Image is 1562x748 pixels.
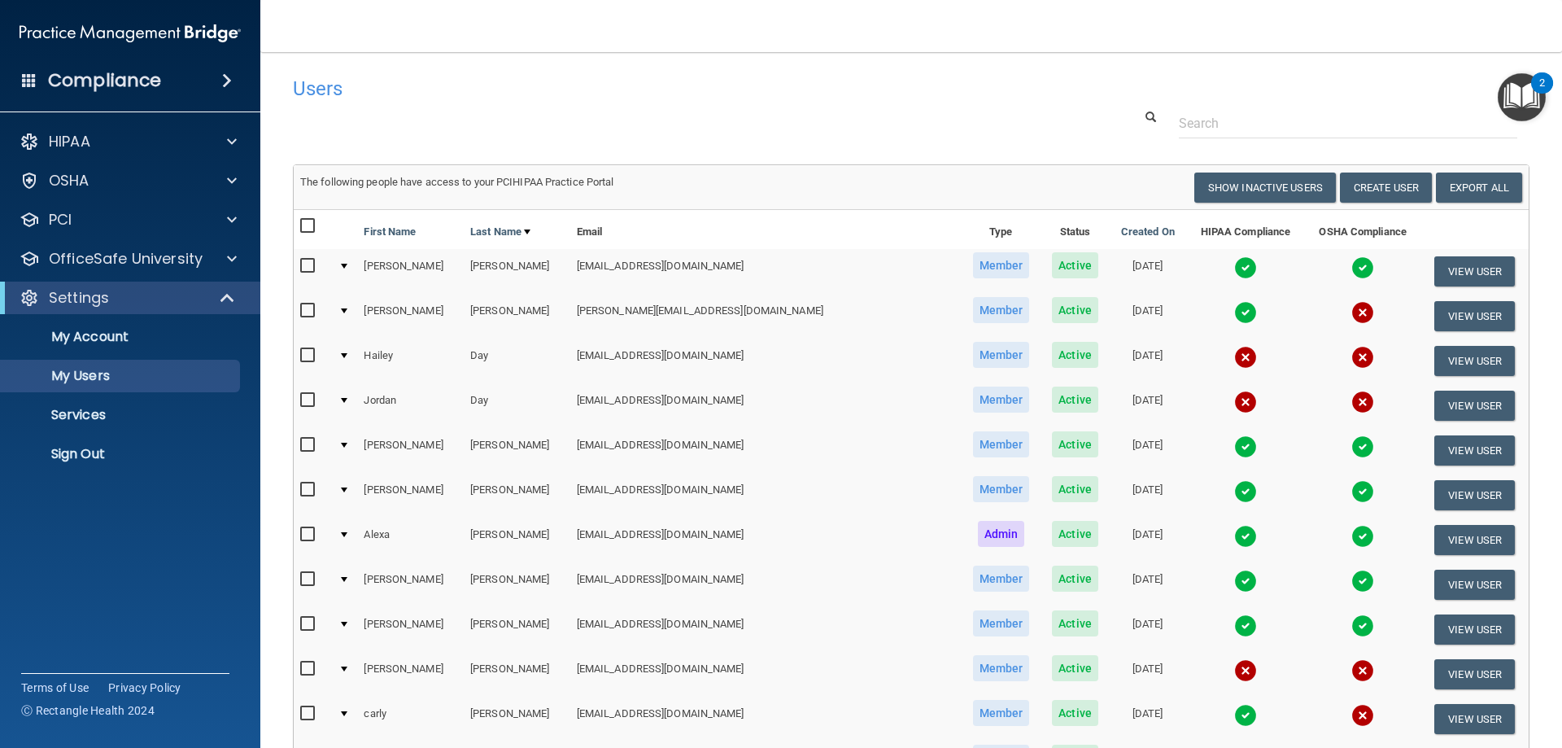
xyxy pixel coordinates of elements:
td: [PERSON_NAME] [357,652,464,697]
input: Search [1179,108,1517,138]
img: tick.e7d51cea.svg [1234,704,1257,727]
span: Active [1052,521,1098,547]
h4: Users [293,78,1004,99]
img: cross.ca9f0e7f.svg [1351,346,1374,369]
a: Settings [20,288,236,308]
img: tick.e7d51cea.svg [1234,301,1257,324]
th: Type [961,210,1041,249]
td: [PERSON_NAME] [357,562,464,607]
td: [DATE] [1109,339,1186,383]
td: [PERSON_NAME] [464,428,570,473]
p: OSHA [49,171,89,190]
td: Alexa [357,518,464,562]
td: [EMAIL_ADDRESS][DOMAIN_NAME] [570,339,961,383]
img: PMB logo [20,17,241,50]
span: The following people have access to your PCIHIPAA Practice Portal [300,176,614,188]
td: [PERSON_NAME] [464,697,570,741]
button: View User [1434,256,1515,287]
td: [PERSON_NAME] [357,294,464,339]
span: Active [1052,655,1098,681]
span: Active [1052,252,1098,278]
td: [PERSON_NAME][EMAIL_ADDRESS][DOMAIN_NAME] [570,294,961,339]
td: Day [464,383,570,428]
td: [DATE] [1109,294,1186,339]
td: [PERSON_NAME] [357,428,464,473]
td: [PERSON_NAME] [357,473,464,518]
h4: Compliance [48,69,161,92]
span: Member [973,342,1030,368]
img: tick.e7d51cea.svg [1351,435,1374,458]
button: View User [1434,659,1515,689]
button: Open Resource Center, 2 new notifications [1498,73,1546,121]
td: [EMAIL_ADDRESS][DOMAIN_NAME] [570,607,961,652]
th: Email [570,210,961,249]
td: [DATE] [1109,562,1186,607]
a: Terms of Use [21,680,89,696]
td: [EMAIL_ADDRESS][DOMAIN_NAME] [570,473,961,518]
button: View User [1434,704,1515,734]
span: Active [1052,566,1098,592]
td: [EMAIL_ADDRESS][DOMAIN_NAME] [570,562,961,607]
span: Member [973,610,1030,636]
td: [EMAIL_ADDRESS][DOMAIN_NAME] [570,428,961,473]
td: [DATE] [1109,652,1186,697]
td: [DATE] [1109,697,1186,741]
td: [PERSON_NAME] [464,473,570,518]
a: First Name [364,222,416,242]
button: View User [1434,615,1515,645]
a: OSHA [20,171,237,190]
td: Jordan [357,383,464,428]
td: [PERSON_NAME] [357,249,464,294]
img: tick.e7d51cea.svg [1234,256,1257,279]
button: View User [1434,480,1515,510]
td: [DATE] [1109,383,1186,428]
img: tick.e7d51cea.svg [1234,525,1257,548]
span: Active [1052,431,1098,457]
td: carly [357,697,464,741]
p: Services [11,407,233,423]
span: Member [973,566,1030,592]
button: View User [1434,391,1515,421]
td: [PERSON_NAME] [464,294,570,339]
p: My Users [11,368,233,384]
img: tick.e7d51cea.svg [1234,570,1257,593]
img: cross.ca9f0e7f.svg [1351,391,1374,413]
a: Privacy Policy [108,680,181,696]
span: Active [1052,700,1098,726]
span: Member [973,387,1030,413]
span: Active [1052,610,1098,636]
span: Member [973,700,1030,726]
button: View User [1434,301,1515,331]
a: Last Name [470,222,530,242]
p: OfficeSafe University [49,249,203,269]
td: [PERSON_NAME] [464,249,570,294]
td: [DATE] [1109,518,1186,562]
button: Show Inactive Users [1194,173,1336,203]
span: Member [973,655,1030,681]
p: PCI [49,210,72,230]
td: Day [464,339,570,383]
td: [PERSON_NAME] [464,562,570,607]
img: tick.e7d51cea.svg [1234,435,1257,458]
td: [EMAIL_ADDRESS][DOMAIN_NAME] [570,697,961,741]
td: [EMAIL_ADDRESS][DOMAIN_NAME] [570,249,961,294]
th: OSHA Compliance [1305,210,1420,249]
img: cross.ca9f0e7f.svg [1351,659,1374,682]
span: Member [973,431,1030,457]
span: Active [1052,297,1098,323]
img: tick.e7d51cea.svg [1351,525,1374,548]
td: [PERSON_NAME] [357,607,464,652]
img: cross.ca9f0e7f.svg [1234,346,1257,369]
td: [DATE] [1109,428,1186,473]
td: [PERSON_NAME] [464,652,570,697]
span: Admin [978,521,1025,547]
span: Member [973,476,1030,502]
td: [EMAIL_ADDRESS][DOMAIN_NAME] [570,652,961,697]
button: View User [1434,435,1515,466]
p: Settings [49,288,109,308]
span: Active [1052,476,1098,502]
a: OfficeSafe University [20,249,237,269]
button: Create User [1340,173,1432,203]
span: Ⓒ Rectangle Health 2024 [21,702,155,719]
td: [PERSON_NAME] [464,607,570,652]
